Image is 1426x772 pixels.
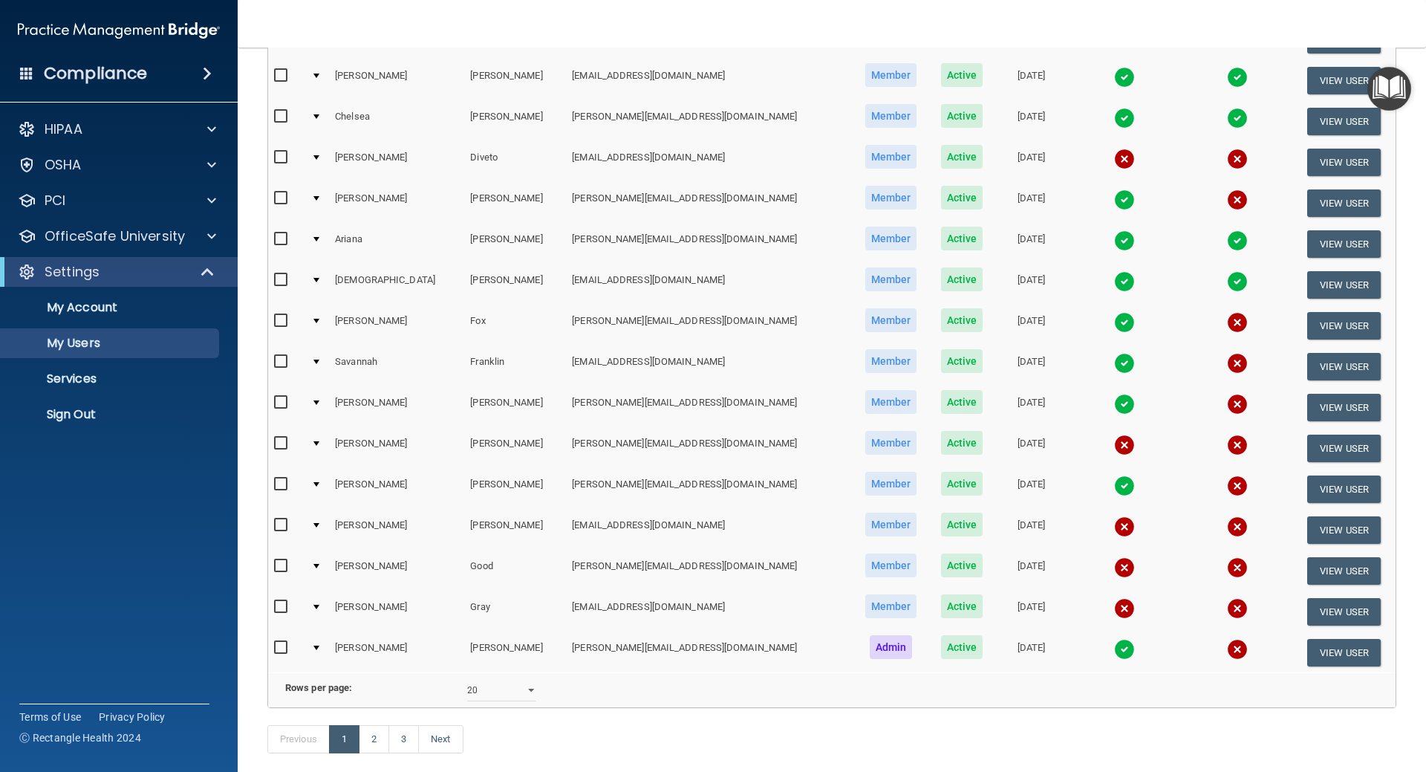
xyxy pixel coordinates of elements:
[464,428,566,469] td: [PERSON_NAME]
[1307,312,1381,340] button: View User
[1114,67,1135,88] img: tick.e7d51cea.svg
[464,224,566,265] td: [PERSON_NAME]
[329,101,464,142] td: Chelsea
[1367,67,1411,111] button: Open Resource Center
[464,591,566,632] td: Gray
[464,183,566,224] td: [PERSON_NAME]
[994,510,1068,551] td: [DATE]
[19,710,81,724] a: Terms of Use
[10,407,212,422] p: Sign Out
[99,710,166,724] a: Privacy Policy
[865,349,917,373] span: Member
[18,156,216,174] a: OSHA
[865,594,917,618] span: Member
[566,387,853,428] td: [PERSON_NAME][EMAIL_ADDRESS][DOMAIN_NAME]
[566,305,853,346] td: [PERSON_NAME][EMAIL_ADDRESS][DOMAIN_NAME]
[1227,108,1248,129] img: tick.e7d51cea.svg
[870,635,913,659] span: Admin
[865,227,917,250] span: Member
[464,387,566,428] td: [PERSON_NAME]
[19,730,141,745] span: Ⓒ Rectangle Health 2024
[1114,353,1135,374] img: tick.e7d51cea.svg
[1114,476,1135,496] img: tick.e7d51cea.svg
[994,142,1068,183] td: [DATE]
[464,60,566,101] td: [PERSON_NAME]
[566,510,853,551] td: [EMAIL_ADDRESS][DOMAIN_NAME]
[566,142,853,183] td: [EMAIL_ADDRESS][DOMAIN_NAME]
[1307,67,1381,94] button: View User
[1307,516,1381,544] button: View User
[1114,149,1135,169] img: cross.ca9f0e7f.svg
[18,192,216,210] a: PCI
[865,186,917,210] span: Member
[18,120,216,138] a: HIPAA
[941,594,983,618] span: Active
[464,305,566,346] td: Fox
[941,554,983,577] span: Active
[566,265,853,305] td: [EMAIL_ADDRESS][DOMAIN_NAME]
[329,346,464,387] td: Savannah
[1114,394,1135,415] img: tick.e7d51cea.svg
[18,16,220,45] img: PMB logo
[45,227,185,245] p: OfficeSafe University
[1114,435,1135,455] img: cross.ca9f0e7f.svg
[941,349,983,373] span: Active
[1307,598,1381,626] button: View User
[941,63,983,87] span: Active
[329,725,359,753] a: 1
[44,63,147,84] h4: Compliance
[1114,557,1135,578] img: cross.ca9f0e7f.svg
[994,387,1068,428] td: [DATE]
[1307,394,1381,421] button: View User
[418,725,463,753] a: Next
[1227,394,1248,415] img: cross.ca9f0e7f.svg
[994,101,1068,142] td: [DATE]
[464,265,566,305] td: [PERSON_NAME]
[941,186,983,210] span: Active
[329,142,464,183] td: [PERSON_NAME]
[865,267,917,291] span: Member
[1114,108,1135,129] img: tick.e7d51cea.svg
[1227,598,1248,619] img: cross.ca9f0e7f.svg
[329,510,464,551] td: [PERSON_NAME]
[1114,598,1135,619] img: cross.ca9f0e7f.svg
[994,224,1068,265] td: [DATE]
[464,551,566,591] td: Good
[1227,149,1248,169] img: cross.ca9f0e7f.svg
[1114,639,1135,660] img: tick.e7d51cea.svg
[464,142,566,183] td: Diveto
[10,300,212,315] p: My Account
[1227,230,1248,251] img: tick.e7d51cea.svg
[865,431,917,455] span: Member
[994,346,1068,387] td: [DATE]
[941,635,983,659] span: Active
[865,472,917,496] span: Member
[45,156,82,174] p: OSHA
[329,265,464,305] td: [DEMOGRAPHIC_DATA]
[941,145,983,169] span: Active
[994,265,1068,305] td: [DATE]
[1307,639,1381,666] button: View User
[285,682,352,693] b: Rows per page:
[566,60,853,101] td: [EMAIL_ADDRESS][DOMAIN_NAME]
[1307,476,1381,503] button: View User
[329,591,464,632] td: [PERSON_NAME]
[464,510,566,551] td: [PERSON_NAME]
[941,431,983,455] span: Active
[1169,666,1408,726] iframe: Drift Widget Chat Controller
[566,469,853,510] td: [PERSON_NAME][EMAIL_ADDRESS][DOMAIN_NAME]
[994,428,1068,469] td: [DATE]
[865,390,917,414] span: Member
[865,63,917,87] span: Member
[941,227,983,250] span: Active
[1307,353,1381,380] button: View User
[1227,516,1248,537] img: cross.ca9f0e7f.svg
[941,104,983,128] span: Active
[1227,67,1248,88] img: tick.e7d51cea.svg
[464,346,566,387] td: Franklin
[865,104,917,128] span: Member
[1307,557,1381,585] button: View User
[464,101,566,142] td: [PERSON_NAME]
[865,554,917,577] span: Member
[329,387,464,428] td: [PERSON_NAME]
